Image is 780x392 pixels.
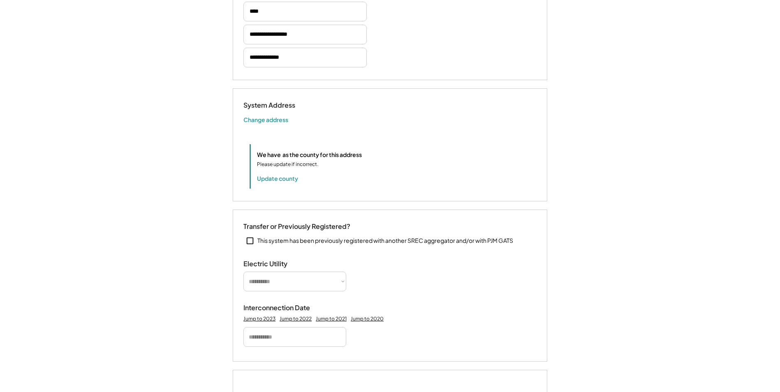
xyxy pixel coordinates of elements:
button: Update county [257,174,298,182]
button: Change address [243,115,288,124]
div: Jump to 2023 [243,316,275,322]
div: Jump to 2022 [280,316,312,322]
div: We have as the county for this address [257,150,362,159]
div: Jump to 2021 [316,316,347,322]
div: Electric Utility [243,260,326,268]
div: Jump to 2020 [351,316,384,322]
div: Please update if incorrect. [257,161,318,168]
div: System Address [243,101,326,110]
div: Interconnection Date [243,304,326,312]
div: This system has been previously registered with another SREC aggregator and/or with PJM GATS [257,237,513,245]
div: Transfer or Previously Registered? [243,222,350,231]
